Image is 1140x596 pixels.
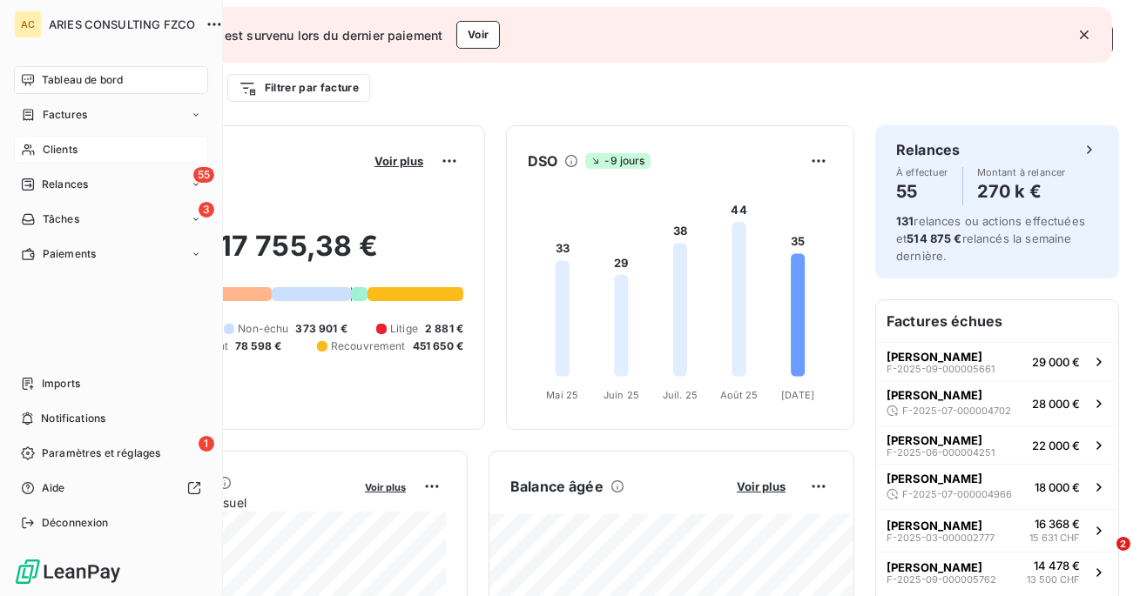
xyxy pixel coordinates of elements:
span: 3 [199,202,214,218]
span: 15 631 CHF [1029,531,1080,546]
span: 451 650 € [413,338,463,354]
span: [PERSON_NAME] [887,519,982,532]
span: F-2025-03-000002777 [887,532,995,543]
span: F-2025-06-000004251 [887,447,995,458]
span: Litige [390,321,418,337]
span: [PERSON_NAME] [887,388,982,402]
button: [PERSON_NAME]F-2025-03-00000277716 368 €15 631 CHF [876,509,1118,552]
span: [PERSON_NAME] [887,472,982,486]
span: Relances [42,177,88,192]
span: 78 598 € [235,338,281,354]
button: Voir plus [732,479,791,494]
img: Logo LeanPay [14,558,122,586]
h4: 270 k € [977,177,1066,205]
span: 55 [193,167,214,183]
span: 514 875 € [907,231,961,245]
button: Voir plus [369,153,428,169]
span: 1 [199,436,214,452]
tspan: Juin 25 [604,389,639,401]
tspan: [DATE] [781,389,814,401]
span: Un problème est survenu lors du dernier paiement [145,26,442,44]
span: Voir plus [737,479,786,493]
span: 16 368 € [1035,517,1080,531]
h2: 1 717 755,38 € [98,229,463,281]
tspan: Août 25 [720,389,759,401]
span: Recouvrement [331,338,406,354]
span: Chiffre d'affaires mensuel [98,493,353,512]
h6: DSO [528,151,557,171]
span: À effectuer [896,167,948,177]
h6: Balance âgée [510,476,604,497]
span: Voir plus [365,481,406,493]
button: Voir plus [360,479,411,494]
span: Paiements [43,246,96,262]
button: [PERSON_NAME]F-2025-09-00000566129 000 € [876,342,1118,380]
span: Tâches [43,211,79,227]
span: F-2025-07-000004966 [902,489,1012,499]
span: 373 901 € [295,321,347,337]
span: [PERSON_NAME] [887,350,982,364]
span: 29 000 € [1032,355,1080,369]
span: F-2025-07-000004702 [902,405,1011,416]
h4: 55 [896,177,948,205]
span: Imports [42,376,80,392]
a: Aide [14,474,208,502]
h6: Factures échues [876,300,1118,342]
span: ARIES CONSULTING FZCO [49,17,195,31]
button: [PERSON_NAME]F-2025-09-00000576214 478 €13 500 CHF [876,552,1118,594]
button: [PERSON_NAME]F-2025-06-00000425122 000 € [876,425,1118,464]
span: Déconnexion [42,515,109,531]
span: 2 881 € [425,321,463,337]
span: Montant à relancer [977,167,1066,177]
span: Factures [43,107,87,123]
span: -9 jours [585,153,650,169]
span: Clients [43,142,78,157]
button: Filtrer par facture [227,74,370,102]
span: Tableau de bord [42,72,123,88]
button: [PERSON_NAME]F-2025-07-00000470228 000 € [876,380,1118,425]
span: F-2025-09-000005661 [887,364,995,374]
span: 2 [1116,537,1130,551]
span: 22 000 € [1032,439,1080,452]
span: 28 000 € [1032,397,1080,411]
tspan: Juil. 25 [663,389,698,401]
span: 13 500 CHF [1027,573,1080,587]
tspan: Mai 25 [546,389,578,401]
button: Voir [456,21,500,49]
iframe: Intercom live chat [1081,537,1123,579]
span: 18 000 € [1035,480,1080,494]
span: 14 478 € [1034,559,1080,573]
span: Paramètres et réglages [42,445,160,461]
span: [PERSON_NAME] [887,560,982,574]
span: Voir plus [374,154,423,168]
span: relances ou actions effectuées et relancés la semaine dernière. [896,214,1085,263]
span: 131 [896,214,914,228]
div: AC [14,10,42,38]
span: [PERSON_NAME] [887,433,982,447]
span: F-2025-09-000005762 [887,574,996,585]
span: Aide [42,480,65,496]
span: Non-échu [238,321,288,337]
button: [PERSON_NAME]F-2025-07-00000496618 000 € [876,464,1118,509]
h6: Relances [896,139,960,160]
span: Notifications [41,411,105,426]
